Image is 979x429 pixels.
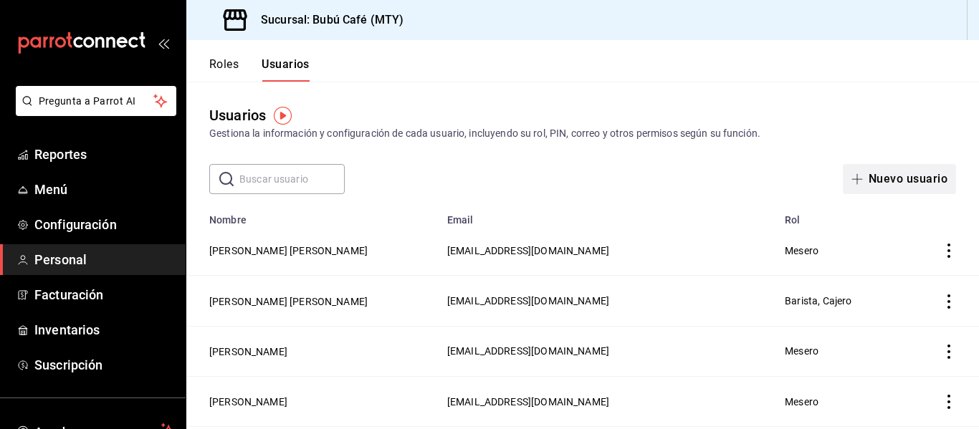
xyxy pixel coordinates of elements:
button: Roles [209,57,239,82]
button: [PERSON_NAME] [PERSON_NAME] [209,294,368,309]
span: [EMAIL_ADDRESS][DOMAIN_NAME] [447,245,609,256]
span: Inventarios [34,320,174,339]
span: Menú [34,180,174,199]
button: actions [942,395,956,409]
span: Pregunta a Parrot AI [39,94,154,109]
button: Nuevo usuario [843,164,956,194]
span: Mesero [785,345,818,357]
span: Mesero [785,245,818,256]
div: Gestiona la información y configuración de cada usuario, incluyendo su rol, PIN, correo y otros p... [209,126,956,141]
div: navigation tabs [209,57,310,82]
input: Buscar usuario [239,165,345,193]
button: [PERSON_NAME] [PERSON_NAME] [209,244,368,258]
h3: Sucursal: Bubú Café (MTY) [249,11,403,29]
img: Tooltip marker [274,107,292,125]
button: actions [942,294,956,309]
button: [PERSON_NAME] [209,395,287,409]
span: Reportes [34,145,174,164]
th: Email [439,206,776,226]
div: Usuarios [209,105,266,126]
span: Suscripción [34,355,174,375]
a: Pregunta a Parrot AI [10,104,176,119]
button: Usuarios [262,57,310,82]
span: Barista, Cajero [785,295,851,307]
span: Facturación [34,285,174,304]
button: actions [942,244,956,258]
span: Mesero [785,396,818,408]
th: Nombre [186,206,439,226]
button: open_drawer_menu [158,37,169,49]
span: Personal [34,250,174,269]
button: [PERSON_NAME] [209,344,287,359]
button: actions [942,344,956,359]
th: Rol [776,206,909,226]
span: Configuración [34,215,174,234]
span: [EMAIL_ADDRESS][DOMAIN_NAME] [447,295,609,307]
span: [EMAIL_ADDRESS][DOMAIN_NAME] [447,345,609,357]
button: Pregunta a Parrot AI [16,86,176,116]
span: [EMAIL_ADDRESS][DOMAIN_NAME] [447,396,609,408]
